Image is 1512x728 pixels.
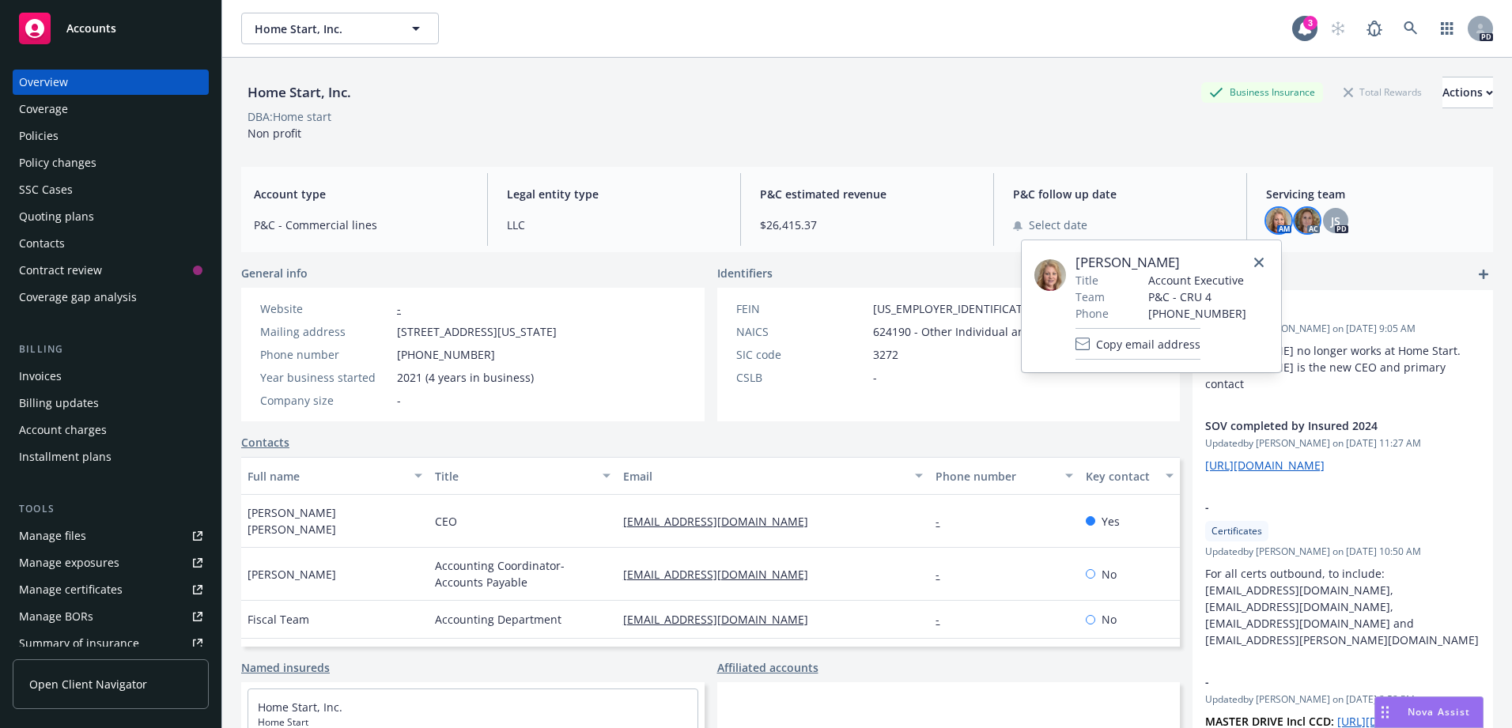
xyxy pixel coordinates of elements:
[1249,253,1268,272] a: close
[241,457,429,495] button: Full name
[435,611,561,628] span: Accounting Department
[1148,272,1246,289] span: Account Executive
[623,612,821,627] a: [EMAIL_ADDRESS][DOMAIN_NAME]
[13,501,209,517] div: Tools
[1266,208,1291,233] img: photo
[736,300,867,317] div: FEIN
[936,612,952,627] a: -
[1148,305,1246,322] span: [PHONE_NUMBER]
[1148,289,1246,305] span: P&C - CRU 4
[1205,343,1467,391] span: [PERSON_NAME] no longer works at Home Start. [PERSON_NAME] is the new CEO and primary contact
[1205,545,1480,559] span: Updated by [PERSON_NAME] on [DATE] 10:50 AM
[19,231,65,256] div: Contacts
[1474,265,1493,284] a: add
[936,567,952,582] a: -
[13,231,209,256] a: Contacts
[1013,186,1227,202] span: P&C follow up date
[258,700,342,715] a: Home Start, Inc.
[623,567,821,582] a: [EMAIL_ADDRESS][DOMAIN_NAME]
[13,604,209,629] a: Manage BORs
[1079,457,1180,495] button: Key contact
[1322,13,1354,44] a: Start snowing
[736,346,867,363] div: SIC code
[19,285,137,310] div: Coverage gap analysis
[623,514,821,529] a: [EMAIL_ADDRESS][DOMAIN_NAME]
[19,364,62,389] div: Invoices
[1303,16,1317,30] div: 3
[1205,458,1325,473] a: [URL][DOMAIN_NAME]
[1193,486,1493,661] div: -CertificatesUpdatedby [PERSON_NAME] on [DATE] 10:50 AMFor all certs outbound, to include: [EMAIL...
[29,676,147,692] span: Open Client Navigator
[13,341,209,357] div: Billing
[66,22,116,35] span: Accounts
[19,123,59,149] div: Policies
[241,82,357,103] div: Home Start, Inc.
[1193,290,1493,405] div: New CEOUpdatedby [PERSON_NAME] on [DATE] 9:05 AM[PERSON_NAME] no longer works at Home Start. [PER...
[1205,436,1480,451] span: Updated by [PERSON_NAME] on [DATE] 11:27 AM
[260,323,391,340] div: Mailing address
[1102,566,1117,583] span: No
[736,323,867,340] div: NAICS
[1205,303,1439,319] span: New CEO
[1075,253,1246,272] span: [PERSON_NAME]
[248,468,405,485] div: Full name
[873,323,1116,340] span: 624190 - Other Individual and Family Services
[13,550,209,575] a: Manage exposures
[1431,13,1463,44] a: Switch app
[241,434,289,451] a: Contacts
[13,444,209,470] a: Installment plans
[1096,336,1200,353] span: Copy email address
[19,177,73,202] div: SSC Cases
[760,217,974,233] span: $26,415.37
[19,96,68,122] div: Coverage
[13,417,209,443] a: Account charges
[1336,82,1430,102] div: Total Rewards
[19,444,112,470] div: Installment plans
[254,186,468,202] span: Account type
[936,468,1056,485] div: Phone number
[19,150,96,175] div: Policy changes
[507,186,721,202] span: Legal entity type
[1193,405,1493,486] div: SOV completed by Insured 2024Updatedby [PERSON_NAME] on [DATE] 11:27 AM[URL][DOMAIN_NAME]
[19,70,68,95] div: Overview
[260,369,391,386] div: Year business started
[13,631,209,656] a: Summary of insurance
[1075,305,1109,322] span: Phone
[929,457,1079,495] button: Phone number
[19,523,86,549] div: Manage files
[936,514,952,529] a: -
[760,186,974,202] span: P&C estimated revenue
[1442,77,1493,108] button: Actions
[1029,217,1087,233] span: Select date
[248,504,422,538] span: [PERSON_NAME] [PERSON_NAME]
[13,390,209,416] a: Billing updates
[435,468,592,485] div: Title
[397,323,557,340] span: [STREET_ADDRESS][US_STATE]
[13,123,209,149] a: Policies
[1295,208,1320,233] img: photo
[13,364,209,389] a: Invoices
[19,390,99,416] div: Billing updates
[13,523,209,549] a: Manage files
[241,13,439,44] button: Home Start, Inc.
[1075,328,1200,360] button: Copy email address
[1395,13,1427,44] a: Search
[13,177,209,202] a: SSC Cases
[19,631,139,656] div: Summary of insurance
[1205,692,1480,707] span: Updated by [PERSON_NAME] on [DATE] 2:52 PM
[13,70,209,95] a: Overview
[435,513,457,530] span: CEO
[260,392,391,409] div: Company size
[19,204,94,229] div: Quoting plans
[873,346,898,363] span: 3272
[13,577,209,602] a: Manage certificates
[1102,611,1117,628] span: No
[248,611,309,628] span: Fiscal Team
[248,108,331,125] div: DBA: Home start
[248,566,336,583] span: [PERSON_NAME]
[248,126,301,141] span: Non profit
[1201,82,1323,102] div: Business Insurance
[397,301,401,316] a: -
